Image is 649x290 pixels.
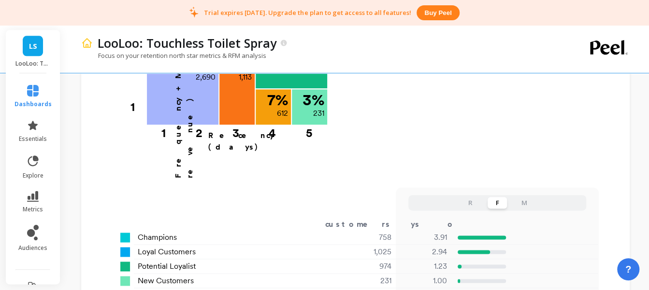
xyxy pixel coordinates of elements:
[447,219,501,230] div: orders
[19,135,47,143] span: essentials
[267,92,288,108] p: 7 %
[399,275,447,287] p: 1.00
[181,125,217,135] div: 2
[301,219,404,230] div: customers
[417,5,459,20] button: Buy peel
[138,232,177,243] span: Champions
[301,232,404,243] div: 758
[291,125,327,135] div: 5
[14,100,52,108] span: dashboards
[399,261,447,272] p: 1.23
[138,261,196,272] span: Potential Loyalist
[399,232,447,243] p: 3.91
[130,89,146,125] div: 1
[15,60,51,68] p: LooLoo: Touchless Toilet Spray
[98,35,276,51] p: LooLoo: Touchless Toilet Spray
[277,108,288,119] p: 612
[301,275,404,287] div: 231
[23,172,43,180] span: explore
[29,41,37,52] span: LS
[617,258,639,280] button: ?
[208,130,327,153] p: Recency (days)
[81,51,266,60] p: Focus on your retention north star metrics & RFM analysis
[144,125,184,135] div: 1
[399,246,447,258] p: 2.94
[313,108,324,119] p: 231
[254,125,291,135] div: 4
[81,37,93,49] img: header icon
[18,244,47,252] span: audiences
[303,92,324,108] p: 3 %
[625,262,631,276] span: ?
[204,8,411,17] p: Trial expires [DATE]. Upgrade the plan to get access to all features!
[239,71,252,83] p: 1,113
[488,197,507,208] button: F
[301,261,404,272] div: 974
[138,275,194,287] span: New Customers
[461,197,480,208] button: R
[23,206,43,213] span: metrics
[301,246,404,258] div: 1,025
[138,246,196,258] span: Loyal Customers
[515,197,534,208] button: M
[196,71,216,83] p: 2,690
[217,125,254,135] div: 3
